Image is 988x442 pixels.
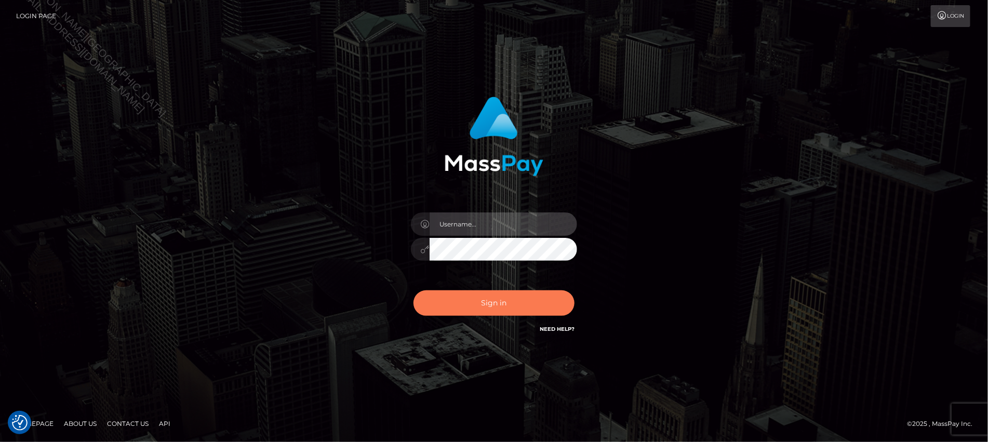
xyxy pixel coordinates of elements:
[12,415,28,431] button: Consent Preferences
[155,416,175,432] a: API
[16,5,56,27] a: Login Page
[445,97,543,176] img: MassPay Login
[931,5,970,27] a: Login
[60,416,101,432] a: About Us
[430,212,577,236] input: Username...
[103,416,153,432] a: Contact Us
[540,326,575,332] a: Need Help?
[12,415,28,431] img: Revisit consent button
[413,290,575,316] button: Sign in
[11,416,58,432] a: Homepage
[907,418,980,430] div: © 2025 , MassPay Inc.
